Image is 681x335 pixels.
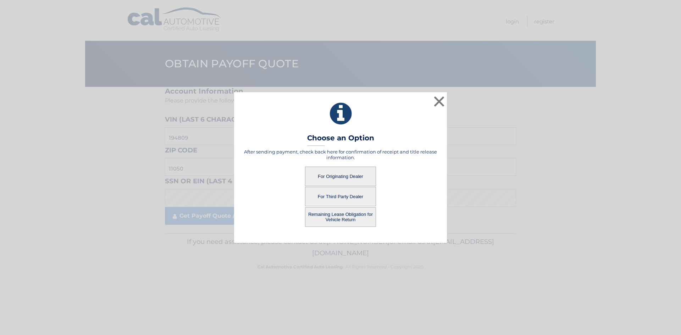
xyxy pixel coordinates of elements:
[305,167,376,186] button: For Originating Dealer
[305,187,376,206] button: For Third Party Dealer
[432,94,446,108] button: ×
[243,149,438,160] h5: After sending payment, check back here for confirmation of receipt and title release information.
[307,134,374,146] h3: Choose an Option
[305,207,376,227] button: Remaining Lease Obligation for Vehicle Return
